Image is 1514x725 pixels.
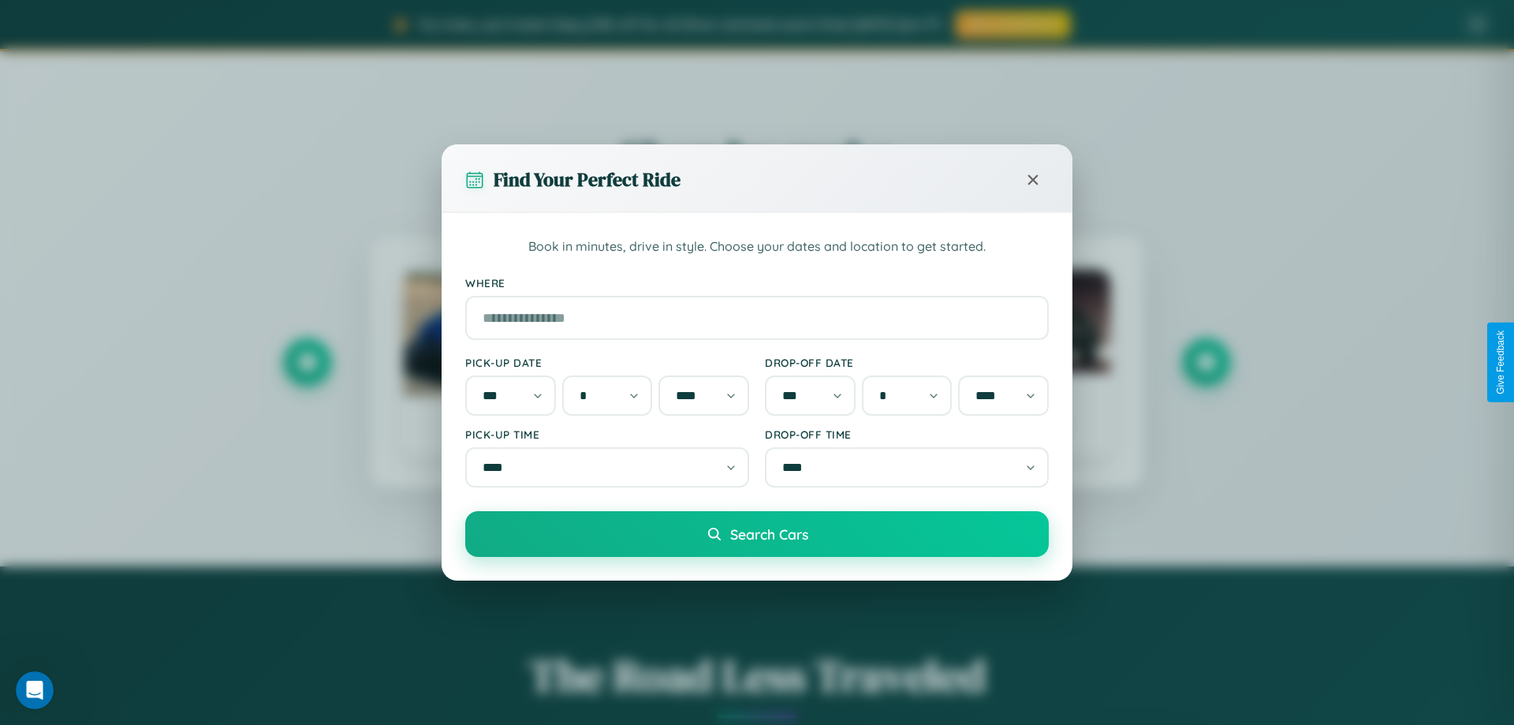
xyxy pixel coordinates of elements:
[765,356,1049,369] label: Drop-off Date
[465,356,749,369] label: Pick-up Date
[465,276,1049,290] label: Where
[494,166,681,192] h3: Find Your Perfect Ride
[465,237,1049,257] p: Book in minutes, drive in style. Choose your dates and location to get started.
[465,428,749,441] label: Pick-up Time
[730,525,808,543] span: Search Cars
[465,511,1049,557] button: Search Cars
[765,428,1049,441] label: Drop-off Time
